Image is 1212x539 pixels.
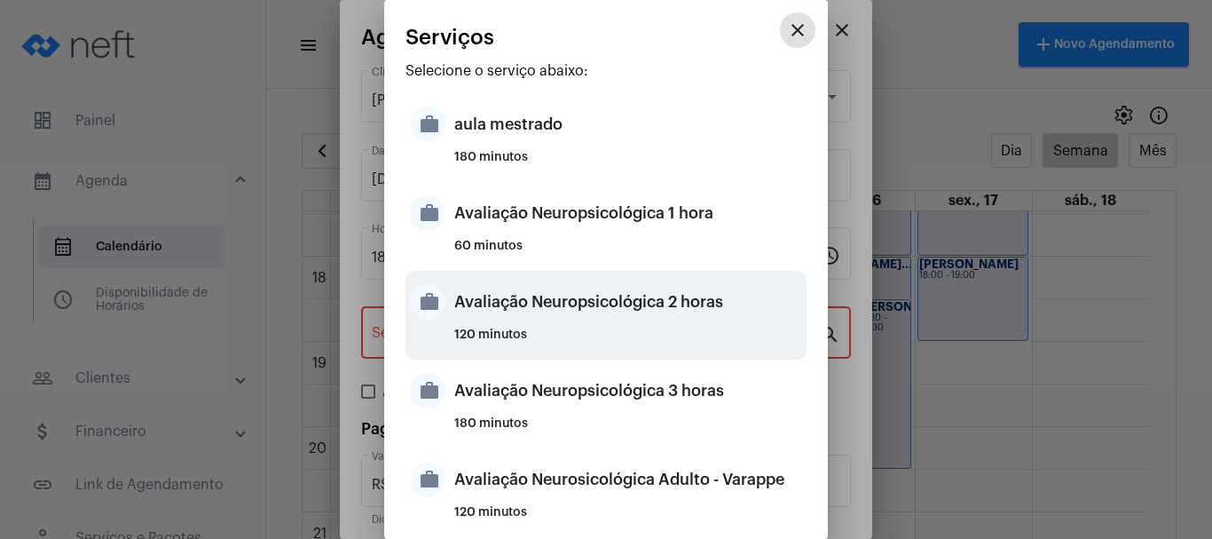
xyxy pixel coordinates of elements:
div: 180 minutos [454,151,802,178]
mat-icon: work [410,462,445,497]
mat-icon: work [410,107,445,142]
mat-icon: close [787,20,808,41]
mat-icon: work [410,195,445,231]
div: Avaliação Neuropsicológica 2 horas [454,275,802,329]
div: Avaliação Neurosicológica Adulto - Varappe [454,453,802,506]
span: Serviços [405,26,494,49]
div: Avaliação Neuropsicológica 3 horas [454,364,802,417]
mat-icon: work [410,284,445,320]
div: Avaliação Neuropsicológica 1 hora [454,186,802,240]
div: 180 minutos [454,417,802,444]
div: 120 minutos [454,506,802,533]
div: 120 minutos [454,329,802,355]
div: aula mestrado [454,98,802,151]
p: Selecione o serviço abaixo: [405,63,807,79]
div: 60 minutos [454,240,802,266]
mat-icon: work [410,373,445,408]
